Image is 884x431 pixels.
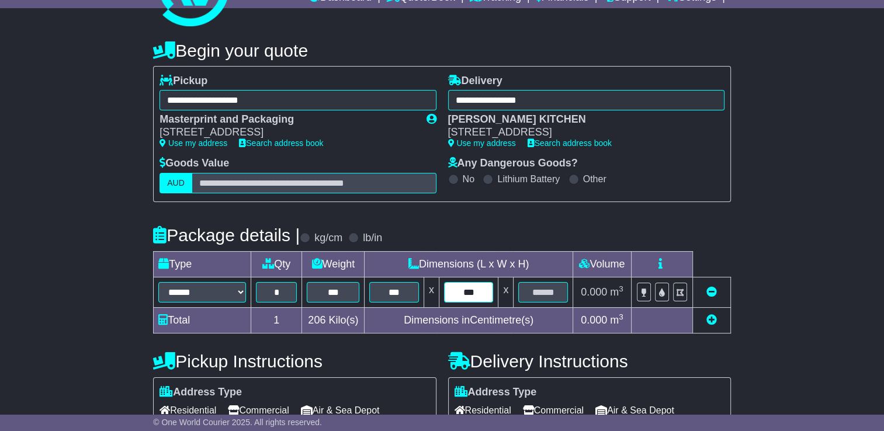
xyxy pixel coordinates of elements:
[153,418,322,427] span: © One World Courier 2025. All rights reserved.
[153,352,436,371] h4: Pickup Instructions
[160,113,414,126] div: Masterprint and Packaging
[153,41,731,60] h4: Begin your quote
[448,75,502,88] label: Delivery
[154,251,251,277] td: Type
[448,126,713,139] div: [STREET_ADDRESS]
[463,173,474,185] label: No
[160,386,242,399] label: Address Type
[498,277,514,307] td: x
[302,307,365,333] td: Kilo(s)
[251,307,302,333] td: 1
[448,138,516,148] a: Use my address
[595,401,674,419] span: Air & Sea Depot
[424,277,439,307] td: x
[363,232,382,245] label: lb/in
[153,225,300,245] h4: Package details |
[706,286,717,298] a: Remove this item
[228,401,289,419] span: Commercial
[610,286,623,298] span: m
[448,352,731,371] h4: Delivery Instructions
[455,386,537,399] label: Address Type
[239,138,323,148] a: Search address book
[160,157,229,170] label: Goods Value
[365,251,573,277] td: Dimensions (L x W x H)
[448,157,578,170] label: Any Dangerous Goods?
[706,314,717,326] a: Add new item
[308,314,325,326] span: 206
[523,401,584,419] span: Commercial
[610,314,623,326] span: m
[160,75,207,88] label: Pickup
[497,173,560,185] label: Lithium Battery
[583,173,606,185] label: Other
[154,307,251,333] td: Total
[160,138,227,148] a: Use my address
[581,314,607,326] span: 0.000
[251,251,302,277] td: Qty
[455,401,511,419] span: Residential
[302,251,365,277] td: Weight
[581,286,607,298] span: 0.000
[160,401,216,419] span: Residential
[160,126,414,139] div: [STREET_ADDRESS]
[301,401,380,419] span: Air & Sea Depot
[365,307,573,333] td: Dimensions in Centimetre(s)
[619,284,623,293] sup: 3
[314,232,342,245] label: kg/cm
[573,251,631,277] td: Volume
[448,113,713,126] div: [PERSON_NAME] KITCHEN
[619,312,623,321] sup: 3
[160,173,192,193] label: AUD
[528,138,612,148] a: Search address book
